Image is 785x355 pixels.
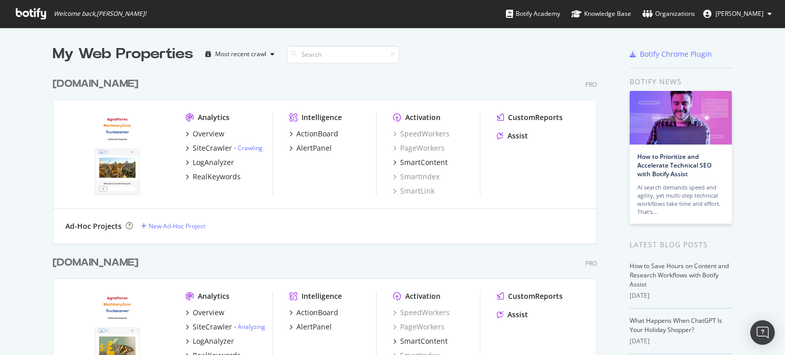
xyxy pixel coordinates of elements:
div: SmartContent [400,157,448,168]
a: PageWorkers [393,143,445,153]
div: My Web Properties [53,44,193,64]
div: Analytics [198,291,229,301]
a: Assist [497,310,528,320]
button: Most recent crawl [201,46,279,62]
a: Analyzing [238,322,265,331]
button: [PERSON_NAME] [695,6,780,22]
a: SmartIndex [393,172,440,182]
span: Elodie GRAND [715,9,764,18]
div: [DATE] [630,291,732,300]
div: Pro [585,80,597,89]
div: AlertPanel [296,143,332,153]
div: - [234,322,265,331]
div: AI search demands speed and agility, yet multi-step technical workflows take time and effort. Tha... [637,183,724,216]
div: Intelligence [302,112,342,123]
a: [DOMAIN_NAME] [53,77,143,91]
div: ActionBoard [296,307,338,318]
div: Pro [585,259,597,268]
a: Assist [497,131,528,141]
a: ActionBoard [289,307,338,318]
div: Ad-Hoc Projects [65,221,122,231]
div: SiteCrawler [193,322,232,332]
div: Botify Chrome Plugin [640,49,712,59]
a: SpeedWorkers [393,307,450,318]
div: Overview [193,129,224,139]
div: SiteCrawler [193,143,232,153]
a: LogAnalyzer [186,157,234,168]
div: - [234,144,263,152]
span: Welcome back, [PERSON_NAME] ! [54,10,146,18]
a: RealKeywords [186,172,241,182]
a: How to Save Hours on Content and Research Workflows with Botify Assist [630,262,729,289]
div: ActionBoard [296,129,338,139]
div: New Ad-Hoc Project [149,222,205,230]
div: Latest Blog Posts [630,239,732,250]
div: Organizations [642,9,695,19]
a: Overview [186,129,224,139]
a: SiteCrawler- Crawling [186,143,263,153]
div: Assist [507,131,528,141]
a: CustomReports [497,291,563,301]
div: Analytics [198,112,229,123]
div: Most recent crawl [215,51,266,57]
img: agriaffaires.it [65,112,169,195]
div: CustomReports [508,291,563,301]
div: Activation [405,112,441,123]
a: SpeedWorkers [393,129,450,139]
div: Activation [405,291,441,301]
div: Botify news [630,76,732,87]
img: How to Prioritize and Accelerate Technical SEO with Botify Assist [630,91,732,145]
div: AlertPanel [296,322,332,332]
a: Overview [186,307,224,318]
div: Botify Academy [506,9,560,19]
div: Overview [193,307,224,318]
input: Search [287,45,399,63]
a: SmartContent [393,336,448,346]
div: Open Intercom Messenger [750,320,775,345]
a: Botify Chrome Plugin [630,49,712,59]
div: [DOMAIN_NAME] [53,255,138,270]
a: AlertPanel [289,143,332,153]
a: SiteCrawler- Analyzing [186,322,265,332]
div: Intelligence [302,291,342,301]
a: Crawling [238,144,263,152]
a: How to Prioritize and Accelerate Technical SEO with Botify Assist [637,152,711,178]
div: CustomReports [508,112,563,123]
a: New Ad-Hoc Project [141,222,205,230]
div: LogAnalyzer [193,336,234,346]
a: What Happens When ChatGPT Is Your Holiday Shopper? [630,316,722,334]
div: LogAnalyzer [193,157,234,168]
a: ActionBoard [289,129,338,139]
a: SmartLink [393,186,434,196]
a: PageWorkers [393,322,445,332]
a: LogAnalyzer [186,336,234,346]
div: Knowledge Base [571,9,631,19]
div: RealKeywords [193,172,241,182]
div: Assist [507,310,528,320]
div: [DATE] [630,337,732,346]
a: SmartContent [393,157,448,168]
a: AlertPanel [289,322,332,332]
div: SmartContent [400,336,448,346]
a: [DOMAIN_NAME] [53,255,143,270]
div: [DOMAIN_NAME] [53,77,138,91]
a: CustomReports [497,112,563,123]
